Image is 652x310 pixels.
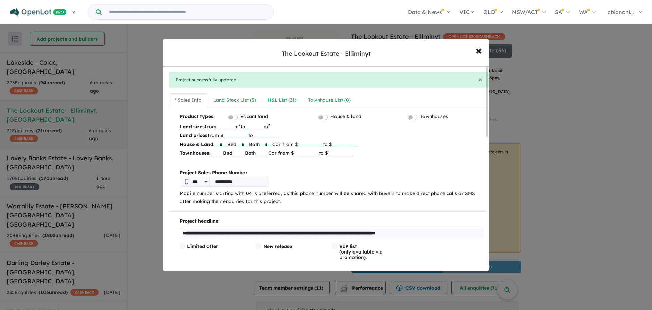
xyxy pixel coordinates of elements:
[479,75,482,83] span: ×
[339,243,357,249] span: VIP list
[180,122,484,131] p: from m to m
[180,169,484,177] b: Project Sales Phone Number
[103,5,272,19] input: Try estate name, suburb, builder or developer
[213,96,256,104] div: Land Stock List ( 5 )
[476,43,482,58] span: ×
[180,149,484,158] p: Bed Bath Car from $ to $
[263,243,292,249] span: New release
[169,72,489,88] div: Project successfully updated.
[282,49,371,58] div: The Lookout Estate - Elliminyt
[187,243,218,249] span: Limited offer
[608,9,634,15] span: cbianchi...
[180,217,484,225] p: Project headline:
[339,243,383,260] span: (only available via promotion):
[10,8,67,17] img: Openlot PRO Logo White
[268,123,270,127] sup: 2
[180,113,215,122] b: Product types:
[240,113,268,121] label: Vacant land
[479,76,482,82] button: Close
[180,190,484,206] p: Mobile number starting with 04 is preferred, as this phone number will be shared with buyers to m...
[180,150,211,156] b: Townhouses:
[268,96,296,104] div: H&L List ( 31 )
[185,179,188,184] img: Phone icon
[308,96,351,104] div: Townhouse List ( 0 )
[180,140,484,149] p: Bed Bath Car from $ to $
[180,132,207,138] b: Land prices
[330,113,361,121] label: House & land
[180,131,484,140] p: from $ to
[420,113,448,121] label: Townhouses
[180,141,215,147] b: House & Land:
[175,96,202,104] div: * Sales Info
[239,123,241,127] sup: 2
[180,124,205,130] b: Land sizes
